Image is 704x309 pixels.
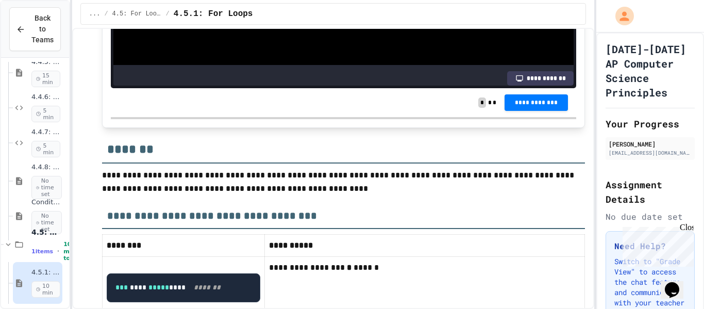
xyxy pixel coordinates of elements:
h1: [DATE]-[DATE] AP Computer Science Principles [606,42,695,100]
span: ... [89,10,100,18]
span: 4.4.5: Review - More than Two Choices [31,58,60,67]
span: 5 min [31,141,60,157]
span: 4.5.1: For Loops [31,268,60,277]
div: Chat with us now!Close [4,4,71,66]
span: / [166,10,170,18]
div: My Account [605,4,636,28]
div: No due date set [606,210,695,223]
h2: Your Progress [606,117,695,131]
span: • [57,247,59,255]
h3: Need Help? [614,240,686,252]
span: 4.5.1: For Loops [174,8,253,20]
span: / [104,10,108,18]
span: 4.5: For Loops [112,10,162,18]
span: 15 min [31,71,60,87]
span: Conditional Exercise Problems [31,198,60,207]
button: Back to Teams [9,7,61,51]
span: 5 min [31,106,60,122]
div: [EMAIL_ADDRESS][DOMAIN_NAME] [609,149,692,157]
iframe: chat widget [618,223,694,267]
span: 1 items [31,248,53,255]
span: Back to Teams [31,13,54,45]
span: 4.4.7: Admission Fee [31,128,60,137]
span: No time set [31,176,62,200]
iframe: chat widget [661,268,694,299]
span: 10 min [31,281,60,298]
span: 4.4.6: Choosing Lunch [31,93,60,102]
span: 10 min total [63,241,78,262]
span: 4.5: For Loops [31,227,60,237]
div: [PERSON_NAME] [609,139,692,149]
span: No time set [31,211,62,235]
span: 4.4.8: AP Practice - If Statements [31,163,60,172]
h2: Assignment Details [606,177,695,206]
